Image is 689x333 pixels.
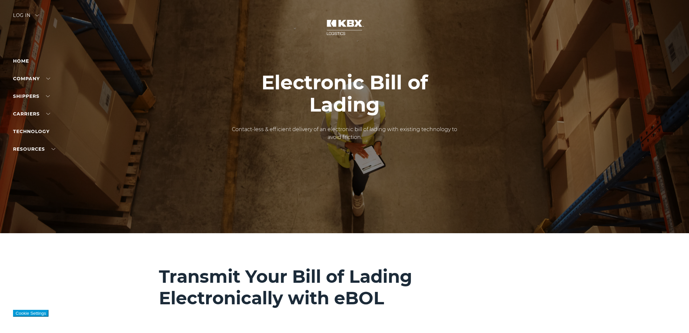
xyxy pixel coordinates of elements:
a: Carriers [13,111,50,117]
a: Company [13,76,50,82]
div: Log in [13,13,39,23]
a: SHIPPERS [13,93,50,99]
a: Home [13,58,29,64]
button: Cookie Settings [13,310,49,317]
p: Contact-less & efficient delivery of an electronic bill of lading with existing technology to avo... [232,126,458,141]
h2: Transmit Your Bill of Lading Electronically with eBOL [159,266,530,309]
h1: Electronic Bill of Lading [232,71,458,116]
a: RESOURCES [13,146,55,152]
img: kbx logo [320,13,369,42]
a: Technology [13,129,49,134]
img: arrow [35,14,39,16]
